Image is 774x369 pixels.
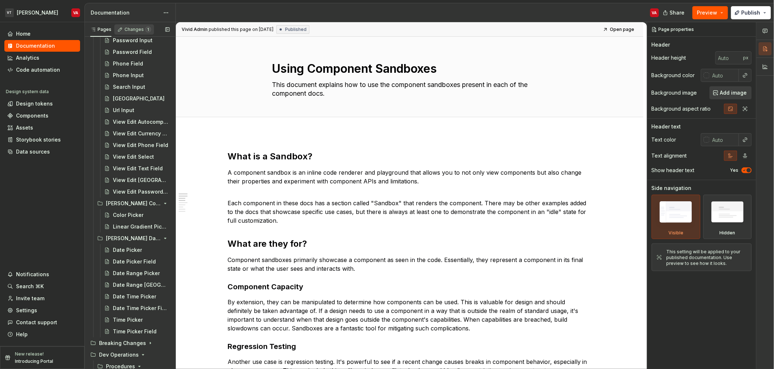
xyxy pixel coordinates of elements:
h2: What is a Sandbox? [228,151,592,162]
div: Date Time Picker Field [113,305,168,312]
div: Header height [652,54,686,62]
a: View Edit Select [101,151,173,163]
div: View Edit Password Field [113,188,168,195]
a: Home [4,28,80,40]
div: Assets [16,124,33,131]
div: Password Field [113,48,152,56]
div: Date Picker Field [113,258,156,265]
div: Time Picker [113,316,143,324]
div: Invite team [16,295,44,302]
div: View Edit Currency Field [113,130,168,137]
a: Design tokens [4,98,80,110]
h3: Component Capacity [228,282,592,292]
div: Linear Gradient Picker [113,223,168,230]
div: Analytics [16,54,39,62]
div: Changes [125,27,151,32]
button: Notifications [4,269,80,280]
div: Visible [652,195,700,239]
div: Hidden [720,230,735,236]
div: Contact support [16,319,57,326]
p: px [743,55,749,61]
a: Phone Input [101,70,173,81]
div: Search ⌘K [16,283,44,290]
div: Design tokens [16,100,53,107]
p: New release! [15,351,44,357]
a: Date Range Picker [101,267,173,279]
div: Date Range [GEOGRAPHIC_DATA] [113,281,168,289]
a: Date Picker [101,244,173,256]
div: Data sources [16,148,50,155]
div: Help [16,331,28,338]
div: Background image [652,89,697,96]
div: Visible [668,230,683,236]
div: Settings [16,307,37,314]
div: Show header text [652,167,695,174]
div: Phone Input [113,72,144,79]
a: Date Time Picker [101,291,173,302]
div: [PERSON_NAME] Color Pickers [94,198,173,209]
button: Help [4,329,80,340]
input: Auto [715,51,743,64]
div: [GEOGRAPHIC_DATA] [113,95,165,102]
div: Background color [652,72,695,79]
a: View Edit Currency Field [101,128,173,139]
div: Url Input [113,107,134,114]
span: Publish [742,9,761,16]
div: Design system data [6,89,49,95]
div: Documentation [16,42,55,49]
a: Password Field [101,46,173,58]
a: Url Input [101,104,173,116]
div: Phone Field [113,60,143,67]
div: View Edit [GEOGRAPHIC_DATA] [113,176,168,184]
div: Header text [652,123,681,130]
div: View Edit Autocomplete [113,118,168,126]
a: View Edit [GEOGRAPHIC_DATA] [101,174,173,186]
div: [PERSON_NAME] [17,9,58,16]
div: Color Picker [113,211,143,219]
div: Components [16,112,48,119]
button: Share [659,6,690,19]
div: published this page on [DATE] [209,27,273,32]
div: Search Input [113,83,145,91]
button: Publish [731,6,771,19]
div: Storybook stories [16,136,61,143]
a: Time Picker [101,314,173,326]
input: Auto [710,133,739,146]
button: Contact support [4,317,80,328]
span: Open page [610,27,634,32]
div: [PERSON_NAME] Date Time Pickers [94,233,173,244]
button: Search ⌘K [4,281,80,292]
a: Password Input [101,35,173,46]
textarea: Using Component Sandboxes [270,60,546,78]
p: Introducing Portal [15,358,53,364]
a: Date Time Picker Field [101,302,173,314]
a: Search Input [101,81,173,93]
div: Text color [652,136,676,143]
p: A component sandbox is an inline code renderer and playground that allows you to not only view co... [228,168,592,194]
div: This setting will be applied to your published documentation. Use preview to see how it looks. [667,249,747,266]
a: Color Picker [101,209,173,221]
a: View Edit Phone Field [101,139,173,151]
div: View Edit Select [113,153,154,160]
a: Components [4,110,80,122]
a: Date Range [GEOGRAPHIC_DATA] [101,279,173,291]
span: Share [670,9,685,16]
a: Linear Gradient Picker [101,221,173,233]
div: VT [5,8,14,17]
span: Add image [720,89,747,96]
div: Date Time Picker [113,293,156,300]
a: Settings [4,305,80,316]
div: Code automation [16,66,60,74]
a: Data sources [4,146,80,158]
p: Component sandboxes primarily showcase a component as seen in the code. Essentially, they represe... [228,255,592,273]
p: Each component in these docs has a section called "Sandbox" that renders the component. There may... [228,199,592,225]
div: Pages [90,27,111,32]
a: Assets [4,122,80,134]
h2: What are they for? [228,238,592,250]
button: VT[PERSON_NAME]VA [1,5,83,20]
div: Date Range Picker [113,270,160,277]
span: Vivid Admin [182,27,208,32]
h3: Regression Testing [228,341,592,352]
a: Code automation [4,64,80,76]
span: Published [285,27,307,32]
